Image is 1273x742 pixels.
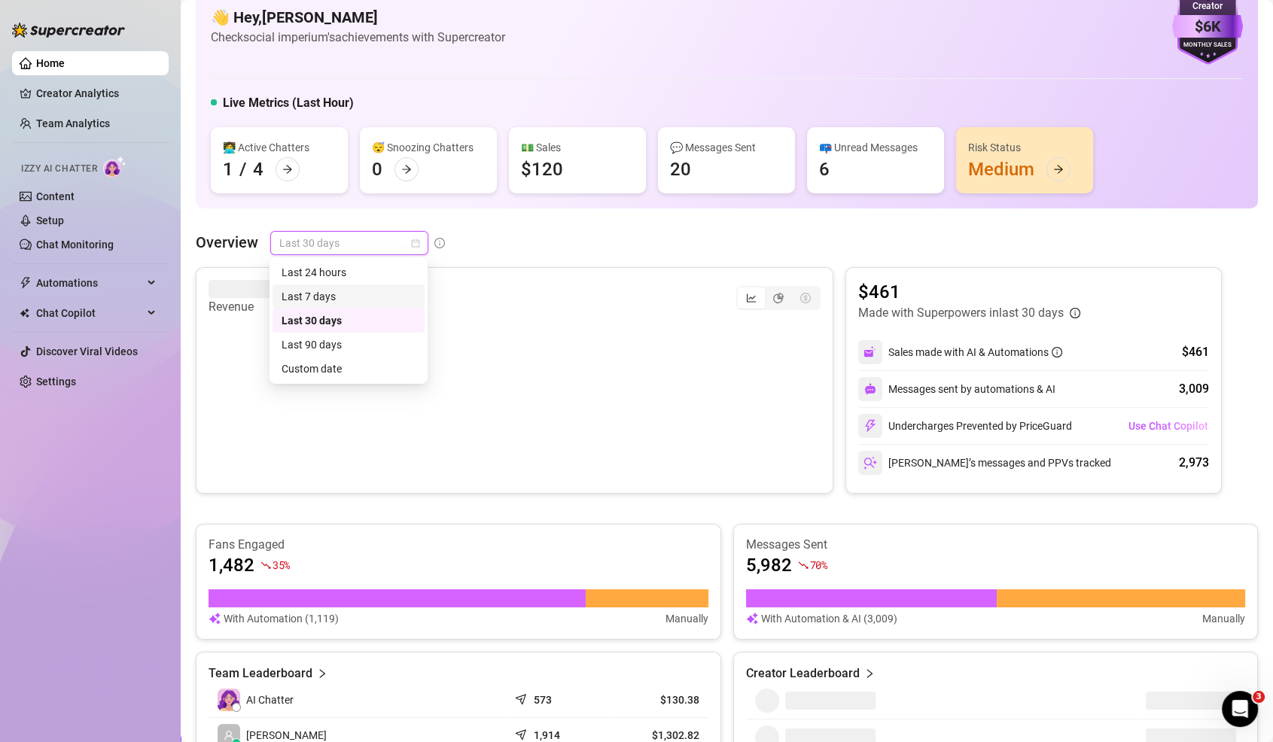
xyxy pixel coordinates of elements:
[218,689,240,711] img: izzy-ai-chatter-avatar-DDCN_rTZ.svg
[273,333,425,357] div: Last 90 days
[211,28,505,47] article: Check social imperium's achievements with Supercreator
[1182,343,1209,361] div: $461
[1202,610,1245,627] article: Manually
[211,7,505,28] h4: 👋 Hey, [PERSON_NAME]
[282,164,293,175] span: arrow-right
[864,664,875,683] span: right
[1179,380,1209,398] div: 3,009
[282,336,416,353] div: Last 90 days
[1253,691,1265,703] span: 3
[20,308,29,318] img: Chat Copilot
[372,139,485,156] div: 😴 Snoozing Chatters
[864,383,876,395] img: svg%3e
[736,286,821,310] div: segmented control
[858,414,1072,438] div: Undercharges Prevented by PriceGuard
[209,664,312,683] article: Team Leaderboard
[36,301,143,325] span: Chat Copilot
[282,264,416,281] div: Last 24 hours
[858,451,1111,475] div: [PERSON_NAME]’s messages and PPVs tracked
[1172,15,1243,38] div: $6K
[798,560,809,570] span: fall
[36,190,75,202] a: Content
[773,293,784,303] span: pie-chart
[209,610,221,627] img: svg%3e
[36,271,143,295] span: Automations
[273,284,425,309] div: Last 7 days
[209,537,708,553] article: Fans Engaged
[800,293,811,303] span: dollar-circle
[1172,41,1243,50] div: Monthly Sales
[819,139,932,156] div: 📪 Unread Messages
[372,157,382,181] div: 0
[36,57,65,69] a: Home
[273,357,425,381] div: Custom date
[209,553,254,577] article: 1,482
[196,231,258,254] article: Overview
[761,610,897,627] article: With Automation & AI (3,009)
[253,157,263,181] div: 4
[36,239,114,251] a: Chat Monitoring
[746,293,757,303] span: line-chart
[20,277,32,289] span: thunderbolt
[863,456,877,470] img: svg%3e
[36,345,138,357] a: Discover Viral Videos
[888,344,1062,360] div: Sales made with AI & Automations
[1222,691,1258,727] iframe: Intercom live chat
[223,94,354,112] h5: Live Metrics (Last Hour)
[1179,454,1209,472] div: 2,973
[36,214,64,227] a: Setup
[1053,164,1064,175] span: arrow-right
[515,690,530,705] span: send
[858,304,1064,322] article: Made with Superpowers in last 30 days
[746,537,1246,553] article: Messages Sent
[282,312,416,329] div: Last 30 days
[223,157,233,181] div: 1
[434,238,445,248] span: info-circle
[670,139,783,156] div: 💬 Messages Sent
[1052,347,1062,357] span: info-circle
[810,558,827,572] span: 70 %
[1128,420,1208,432] span: Use Chat Copilot
[746,553,792,577] article: 5,982
[273,260,425,284] div: Last 24 hours
[617,692,699,707] article: $130.38
[103,156,126,178] img: AI Chatter
[401,164,412,175] span: arrow-right
[36,117,110,129] a: Team Analytics
[665,610,708,627] article: Manually
[863,419,877,433] img: svg%3e
[36,81,157,105] a: Creator Analytics
[534,692,552,707] article: 573
[273,309,425,333] div: Last 30 days
[36,376,76,388] a: Settings
[863,345,877,359] img: svg%3e
[12,23,125,38] img: logo-BBDzfeDw.svg
[746,610,758,627] img: svg%3e
[260,560,271,570] span: fall
[521,157,563,181] div: $120
[279,232,419,254] span: Last 30 days
[246,692,294,708] span: AI Chatter
[515,725,530,740] span: send
[819,157,830,181] div: 6
[223,139,336,156] div: 👩‍💻 Active Chatters
[209,298,299,316] article: Revenue
[224,730,234,740] span: user
[317,664,327,683] span: right
[746,664,860,683] article: Creator Leaderboard
[858,280,1080,304] article: $461
[411,239,420,248] span: calendar
[21,162,97,176] span: Izzy AI Chatter
[282,360,416,377] div: Custom date
[1070,308,1080,318] span: info-circle
[224,610,339,627] article: With Automation (1,119)
[1128,414,1209,438] button: Use Chat Copilot
[282,288,416,305] div: Last 7 days
[273,558,290,572] span: 35 %
[670,157,691,181] div: 20
[968,139,1081,156] div: Risk Status
[858,377,1055,401] div: Messages sent by automations & AI
[521,139,634,156] div: 💵 Sales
